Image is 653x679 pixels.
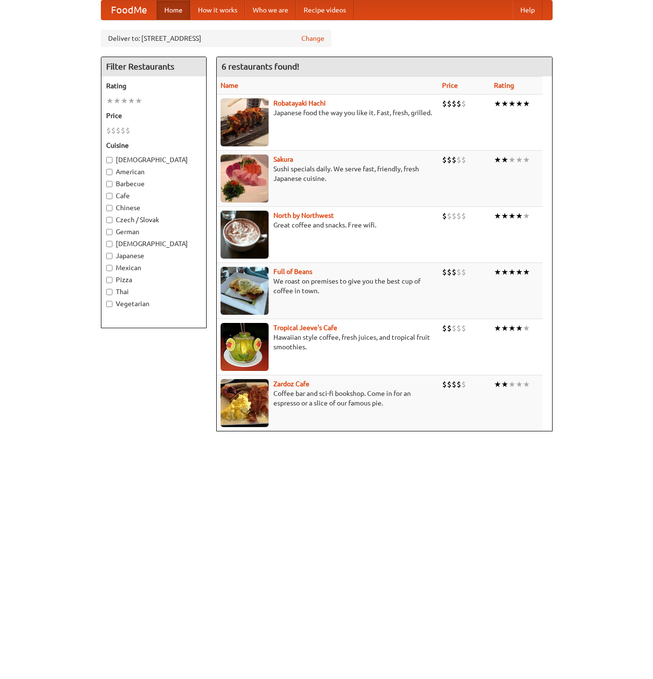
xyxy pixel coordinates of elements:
li: ★ [501,379,508,390]
img: north.jpg [221,211,269,259]
b: Full of Beans [273,268,312,275]
h5: Rating [106,81,201,91]
p: Sushi specials daily. We serve fast, friendly, fresh Japanese cuisine. [221,164,435,183]
li: $ [452,98,456,109]
li: $ [442,323,447,334]
p: Great coffee and snacks. Free wifi. [221,220,435,230]
label: [DEMOGRAPHIC_DATA] [106,155,201,165]
label: Czech / Slovak [106,215,201,225]
label: Mexican [106,263,201,273]
label: Japanese [106,251,201,261]
input: Chinese [106,205,112,211]
li: $ [447,379,452,390]
p: We roast on premises to give you the best cup of coffee in town. [221,276,435,296]
li: $ [442,155,447,165]
input: [DEMOGRAPHIC_DATA] [106,241,112,247]
li: $ [447,267,452,277]
li: ★ [508,211,516,221]
a: Recipe videos [296,0,354,20]
li: $ [452,155,456,165]
li: ★ [501,98,508,109]
li: ★ [501,155,508,165]
li: ★ [494,98,501,109]
input: Barbecue [106,181,112,187]
li: $ [442,267,447,277]
input: Vegetarian [106,301,112,307]
li: ★ [106,95,113,106]
h5: Price [106,111,201,120]
li: $ [456,98,461,109]
li: $ [121,125,125,136]
a: Help [513,0,542,20]
li: ★ [128,95,135,106]
input: [DEMOGRAPHIC_DATA] [106,157,112,163]
li: $ [452,323,456,334]
li: $ [106,125,111,136]
label: Vegetarian [106,299,201,309]
a: Change [301,34,324,43]
li: ★ [508,155,516,165]
a: Home [157,0,190,20]
li: $ [447,211,452,221]
li: ★ [516,211,523,221]
li: ★ [494,211,501,221]
li: $ [116,125,121,136]
li: ★ [501,323,508,334]
a: North by Northwest [273,212,334,219]
img: beans.jpg [221,267,269,315]
li: ★ [113,95,121,106]
img: robatayaki.jpg [221,98,269,146]
li: ★ [494,323,501,334]
a: Robatayaki Hachi [273,99,326,107]
li: $ [456,211,461,221]
li: ★ [523,211,530,221]
li: $ [456,155,461,165]
li: ★ [135,95,142,106]
li: $ [461,211,466,221]
label: American [106,167,201,177]
li: $ [456,323,461,334]
li: $ [461,379,466,390]
li: $ [442,98,447,109]
a: How it works [190,0,245,20]
ng-pluralize: 6 restaurants found! [222,62,299,71]
input: Thai [106,289,112,295]
li: $ [447,323,452,334]
a: FoodMe [101,0,157,20]
p: Coffee bar and sci-fi bookshop. Come in for an espresso or a slice of our famous pie. [221,389,435,408]
a: Price [442,82,458,89]
li: $ [125,125,130,136]
input: German [106,229,112,235]
input: American [106,169,112,175]
li: ★ [508,323,516,334]
label: Pizza [106,275,201,285]
img: jeeves.jpg [221,323,269,371]
li: ★ [523,155,530,165]
div: Deliver to: [STREET_ADDRESS] [101,30,332,47]
h5: Cuisine [106,141,201,150]
img: sakura.jpg [221,155,269,203]
li: $ [461,98,466,109]
li: ★ [508,98,516,109]
a: Who we are [245,0,296,20]
li: $ [447,98,452,109]
a: Tropical Jeeve's Cafe [273,324,337,332]
a: Zardoz Cafe [273,380,309,388]
h4: Filter Restaurants [101,57,206,76]
input: Pizza [106,277,112,283]
li: ★ [501,267,508,277]
li: $ [111,125,116,136]
label: Cafe [106,191,201,201]
li: ★ [494,267,501,277]
a: Sakura [273,155,293,163]
a: Name [221,82,238,89]
p: Hawaiian style coffee, fresh juices, and tropical fruit smoothies. [221,333,435,352]
label: Thai [106,287,201,297]
label: German [106,227,201,237]
li: ★ [523,323,530,334]
li: $ [452,211,456,221]
label: Barbecue [106,179,201,189]
li: ★ [508,379,516,390]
